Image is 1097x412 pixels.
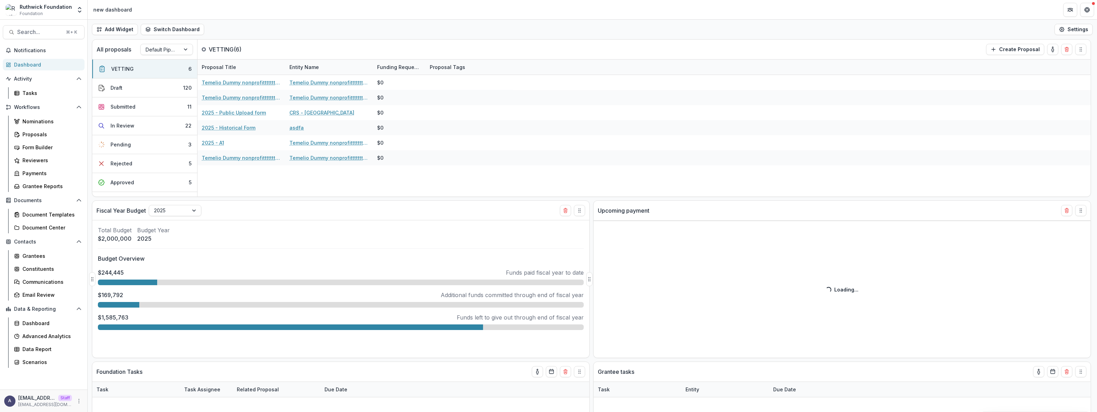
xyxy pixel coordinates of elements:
[377,94,383,101] div: $0
[22,183,79,190] div: Grantee Reports
[3,45,85,56] button: Notifications
[202,94,281,101] a: Temelio Dummy nonprofittttttttt a4 sda16s5d - 2025 - A1
[289,79,369,86] a: Temelio Dummy nonprofittttttttt a4 sda16s5d
[96,368,142,376] p: Foundation Tasks
[426,60,513,75] div: Proposal Tags
[1061,366,1072,377] button: Delete card
[1061,205,1072,216] button: Delete card
[1033,366,1044,377] button: toggle-assigned-to-me
[98,226,132,234] p: Total Budget
[111,122,134,129] div: In Review
[574,366,585,377] button: Drag
[1075,44,1086,55] button: Drag
[506,268,584,277] p: Funds paid fiscal year to date
[92,60,197,78] button: VETTING6
[3,303,85,315] button: Open Data & Reporting
[377,154,383,162] div: $0
[111,160,132,167] div: Rejected
[1075,366,1086,377] button: Drag
[96,206,146,215] p: Fiscal Year Budget
[22,291,79,298] div: Email Review
[3,25,85,39] button: Search...
[289,94,369,101] a: Temelio Dummy nonprofittttttttt a4 sda16s5d
[11,263,85,275] a: Constituents
[289,139,369,146] a: Temelio Dummy nonprofittttttttt a4 sda16s5d
[98,268,124,277] p: $244,445
[22,157,79,164] div: Reviewers
[11,129,85,140] a: Proposals
[598,206,649,215] p: Upcoming payment
[187,103,192,110] div: 11
[14,48,82,54] span: Notifications
[1047,366,1058,377] button: Calendar
[92,97,197,116] button: Submitted11
[11,222,85,233] a: Document Center
[14,61,79,68] div: Dashboard
[183,84,192,91] div: 120
[289,109,354,116] a: CRS - [GEOGRAPHIC_DATA]
[1055,24,1093,35] button: Settings
[20,11,43,17] span: Foundation
[111,84,122,91] div: Draft
[289,154,369,162] a: Temelio Dummy nonprofittttttttt a4 sda16s5d
[96,45,131,54] p: All proposals
[14,306,73,312] span: Data & Reporting
[560,366,571,377] button: Delete card
[18,401,72,408] p: [EMAIL_ADDRESS][DOMAIN_NAME]
[373,60,426,75] div: Funding Requested
[377,109,383,116] div: $0
[58,395,72,401] p: Staff
[92,116,197,135] button: In Review22
[198,60,285,75] div: Proposal Title
[1080,3,1094,17] button: Get Help
[22,131,79,138] div: Proposals
[202,139,224,146] a: 2025 - A1
[137,226,170,234] p: Budget Year
[1061,44,1072,55] button: Delete card
[111,65,134,73] div: VETTING
[1075,205,1086,216] button: Drag
[189,160,192,167] div: 5
[441,291,584,299] p: Additional funds committed through end of fiscal year
[92,24,138,35] button: Add Widget
[98,313,128,322] p: $1,585,763
[11,87,85,99] a: Tasks
[188,141,192,148] div: 3
[111,141,131,148] div: Pending
[209,45,261,54] p: VETTING ( 6 )
[14,239,73,245] span: Contacts
[202,79,281,86] a: Temelio Dummy nonprofittttttttt a4 sda16s5d - 2025 - A1
[137,234,170,243] p: 2025
[185,122,192,129] div: 22
[11,356,85,368] a: Scenarios
[11,250,85,262] a: Grantees
[93,6,132,13] div: new dashboard
[111,103,135,110] div: Submitted
[20,3,72,11] div: Ruthwick Foundation
[98,291,123,299] p: $169,792
[75,3,85,17] button: Open entity switcher
[92,78,197,97] button: Draft120
[457,313,584,322] p: Funds left to give out through end of fiscal year
[188,65,192,73] div: 6
[22,224,79,231] div: Document Center
[546,366,557,377] button: Calendar
[75,397,83,405] button: More
[426,63,469,71] div: Proposal Tags
[22,278,79,286] div: Communications
[22,332,79,340] div: Advanced Analytics
[11,276,85,288] a: Communications
[98,254,584,263] p: Budget Overview
[98,234,132,243] p: $2,000,000
[14,104,73,110] span: Workflows
[3,59,85,70] a: Dashboard
[11,209,85,220] a: Document Templates
[532,366,543,377] button: toggle-assigned-to-me
[198,63,240,71] div: Proposal Title
[92,135,197,154] button: Pending3
[22,252,79,260] div: Grantees
[202,109,266,116] a: 2025 - Public Upload form
[18,394,55,401] p: [EMAIL_ADDRESS][DOMAIN_NAME]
